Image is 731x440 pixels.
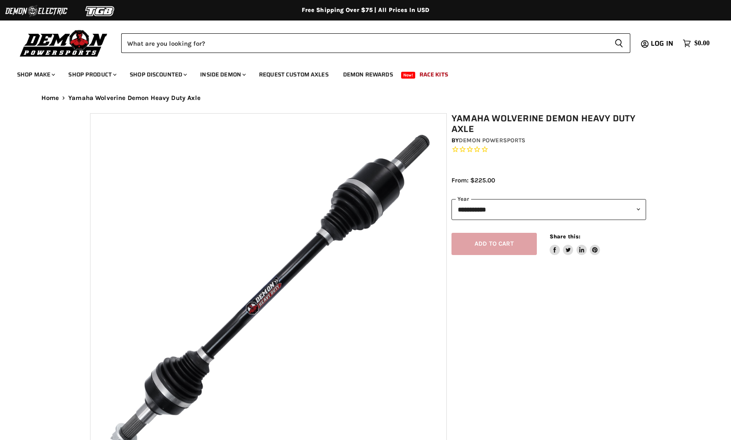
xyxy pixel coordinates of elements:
[459,137,525,144] a: Demon Powersports
[651,38,673,49] span: Log in
[17,28,111,58] img: Demon Powersports
[68,3,132,19] img: TGB Logo 2
[62,66,122,83] a: Shop Product
[647,40,679,47] a: Log in
[121,33,608,53] input: Search
[451,199,646,220] select: year
[451,145,646,154] span: Rated 0.0 out of 5 stars 0 reviews
[550,233,600,255] aside: Share this:
[337,66,399,83] a: Demon Rewards
[24,6,707,14] div: Free Shipping Over $75 | All Prices In USD
[121,33,630,53] form: Product
[123,66,192,83] a: Shop Discounted
[11,62,708,83] ul: Main menu
[451,136,646,145] div: by
[550,233,580,240] span: Share this:
[194,66,251,83] a: Inside Demon
[451,113,646,135] h1: Yamaha Wolverine Demon Heavy Duty Axle
[11,66,60,83] a: Shop Make
[24,94,707,102] nav: Breadcrumbs
[608,33,630,53] button: Search
[679,37,714,50] a: $0.00
[401,72,416,79] span: New!
[253,66,335,83] a: Request Custom Axles
[413,66,454,83] a: Race Kits
[68,94,201,102] span: Yamaha Wolverine Demon Heavy Duty Axle
[41,94,59,102] a: Home
[451,176,495,184] span: From: $225.00
[4,3,68,19] img: Demon Electric Logo 2
[694,39,710,47] span: $0.00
